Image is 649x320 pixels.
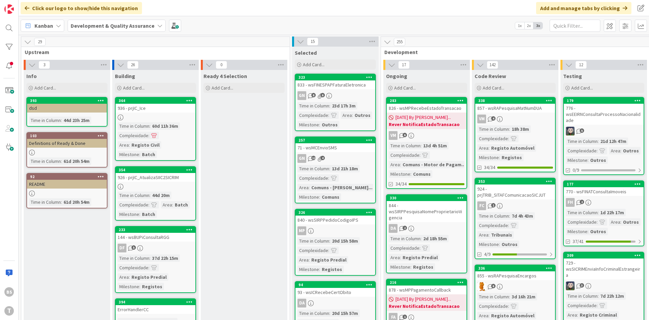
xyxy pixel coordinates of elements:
div: 283 [387,98,466,104]
div: 336855 - wsRAPesquisaEncargos [475,265,555,280]
span: 6 [320,93,325,97]
div: dsd [27,104,107,113]
div: Outros [353,112,372,119]
span: : [328,174,329,182]
div: 94 [298,282,375,287]
span: : [172,201,173,208]
div: 93 - wsICRecebeCertObito [295,288,375,297]
div: Time in Column [477,293,509,300]
span: : [400,161,401,168]
div: GN [297,91,306,100]
div: Area [609,218,620,226]
span: : [319,193,320,201]
div: Batch [140,151,157,158]
span: 5 [580,128,584,133]
div: 309729 - wsSICRIMEnviaInfoCriminalEstrangeira [564,252,644,279]
div: 844 - wsSIRPPesquisaNomeProprietarioVigencia [387,201,466,222]
span: : [149,122,150,130]
div: 326840 - wsSIRPPedidoCodigoIPS [295,210,375,224]
div: Milestone [118,211,139,218]
div: VM [387,131,466,140]
div: Batch [173,201,190,208]
div: 857 - wsRAPesquisaMatNumDUA [475,104,555,113]
div: 233144 - wsBUPiConsultaRGG [116,227,195,242]
div: 179 [567,98,644,103]
div: Complexidade [297,247,328,254]
div: 20d 15h 58m [330,237,360,245]
div: 353 [478,179,555,184]
img: Visit kanbanzone.com [4,4,14,14]
span: : [139,151,140,158]
div: 177 [564,181,644,187]
div: 826 - wsMPRecebeEstadoTransacao [387,104,466,113]
div: Registo Predial [130,273,168,281]
span: : [598,138,599,145]
div: 61d 20h 54m [62,198,91,206]
a: 353924 - prjTRIB_SITAFComunicacaoSICJUTFCTime in Column:7d 4h 43mComplexidade:Area:TribunaisMiles... [475,178,556,259]
div: 394ErrorHandlerCC [116,299,195,314]
div: 354 [116,167,195,173]
div: Milestone [118,283,139,290]
div: 3d 16h 21m [510,293,537,300]
div: FH [564,198,644,207]
div: Area [389,254,400,261]
div: 323 [295,74,375,80]
span: : [329,237,330,245]
span: : [61,157,62,165]
span: : [328,112,329,119]
div: 37d 22h 15m [150,254,180,262]
span: : [508,135,509,142]
span: 34/34 [484,164,495,171]
div: Complexidade [118,264,148,271]
div: Complexidade [389,151,419,159]
span: [DATE] By [PERSON_NAME]... [395,114,451,121]
div: Registos [140,283,164,290]
div: 177770 - wsFINATConsultaImoveis [564,181,644,196]
div: LS [564,127,644,136]
span: : [148,201,149,208]
div: GN [297,154,306,163]
a: 179776 - wsEEIRNConsultaProcessoNacionalidadeLSTime in Column:21d 12h 47mComplexidade:Area:Outros... [563,97,644,175]
div: 283 [390,98,466,103]
div: 1d 22h 17m [599,209,626,216]
span: : [148,132,149,139]
div: 21d 12h 47m [599,138,628,145]
div: Complexidade [118,201,148,208]
div: 216878 - wsMPPagamentoCallback [387,279,466,294]
span: : [598,209,599,216]
div: Time in Column [389,235,420,242]
div: 257 [295,137,375,143]
div: Complexidade [118,132,148,139]
div: Time in Column [118,254,149,262]
div: 936 - prjIC_Ice [116,104,195,113]
div: 330 [390,196,466,200]
div: 25771 - wsMCEnvioSMS [295,137,375,152]
div: Registo Predial [310,256,348,264]
div: 353 [475,178,555,184]
div: Area [389,161,400,168]
span: : [420,142,422,149]
div: 336 [475,265,555,271]
span: : [587,228,588,235]
a: 326840 - wsSIRPPedidoCodigoIPSMPTime in Column:20d 15h 58mComplexidade:Area:Registo PredialMilest... [295,209,376,276]
span: Add Card... [34,85,56,91]
div: Definitions of Ready & Done [27,139,107,148]
div: Outros [320,121,339,128]
a: 177770 - wsFINATConsultaImoveisFHTime in Column:1d 22h 17mComplexidade:Area:OutrosMilestone:Outro... [563,180,644,246]
div: 233 [119,227,195,232]
span: 12 [311,156,316,160]
div: Milestone [297,193,319,201]
div: Tribunais [489,231,514,239]
div: DA [387,224,466,233]
div: FH [566,198,575,207]
div: Time in Column [29,117,61,124]
span: Add Card... [571,85,593,91]
div: Milestone [389,263,410,271]
div: 179 [564,98,644,104]
a: 283826 - wsMPRecebeEstadoTransacao[DATE] By [PERSON_NAME]...Rever NotificaEstadoTransacaoVMTime i... [386,97,467,189]
div: 179776 - wsEEIRNConsultaProcessoNacionalidade [564,98,644,125]
div: Registos [500,154,524,161]
div: 926 - prjIC_AtualizaSIIC2SICRIM [116,173,195,182]
span: : [488,144,489,152]
div: Area [477,231,488,239]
